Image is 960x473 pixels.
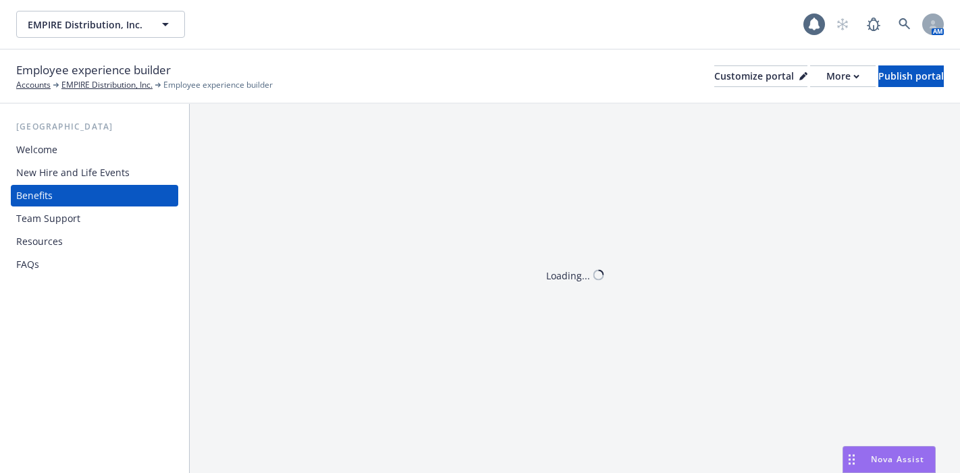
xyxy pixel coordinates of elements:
div: Drag to move [843,447,860,472]
a: Team Support [11,208,178,229]
div: New Hire and Life Events [16,162,130,184]
span: Employee experience builder [16,61,171,79]
a: Benefits [11,185,178,206]
span: Nova Assist [871,453,924,465]
a: New Hire and Life Events [11,162,178,184]
button: EMPIRE Distribution, Inc. [16,11,185,38]
span: Employee experience builder [163,79,273,91]
div: Customize portal [714,66,807,86]
div: Team Support [16,208,80,229]
a: Accounts [16,79,51,91]
div: Resources [16,231,63,252]
div: Welcome [16,139,57,161]
a: FAQs [11,254,178,275]
a: EMPIRE Distribution, Inc. [61,79,153,91]
span: EMPIRE Distribution, Inc. [28,18,144,32]
button: Publish portal [878,65,944,87]
button: More [810,65,876,87]
a: Report a Bug [860,11,887,38]
div: Benefits [16,185,53,206]
div: [GEOGRAPHIC_DATA] [11,120,178,134]
button: Customize portal [714,65,807,87]
a: Resources [11,231,178,252]
button: Nova Assist [843,446,936,473]
div: More [826,66,859,86]
div: FAQs [16,254,39,275]
div: Publish portal [878,66,944,86]
a: Welcome [11,139,178,161]
a: Search [891,11,918,38]
div: Loading... [546,268,590,282]
a: Start snowing [829,11,856,38]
